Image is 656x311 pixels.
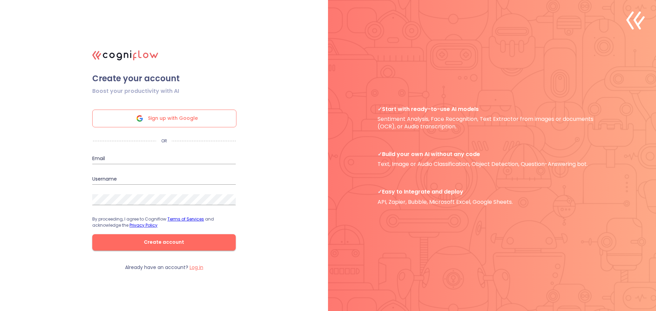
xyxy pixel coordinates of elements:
[378,188,382,196] b: ✓
[378,105,606,113] span: Start with ready-to-use AI models
[378,105,382,113] b: ✓
[167,216,204,222] a: Terms of Services
[129,222,158,228] a: Privacy Policy
[378,150,382,158] b: ✓
[378,188,606,206] p: API, Zapier, Bubble, Microsoft Excel, Google Sheets.
[92,110,236,127] div: Sign up with Google
[103,238,225,246] span: Create account
[92,87,179,95] span: Boost your productivity with AI
[92,73,236,84] span: Create your account
[156,138,172,144] p: OR
[92,216,236,228] p: By proceeding, I agree to Cogniflow and acknowledge the
[378,105,606,130] p: Sentiment Analysis, Face Recognition, Text Extractor from images or documents (OCR), or Audio tra...
[378,188,606,195] span: Easy to Integrate and deploy
[92,234,236,251] button: Create account
[125,264,203,271] p: Already have an account?
[148,110,198,127] span: Sign up with Google
[378,151,606,158] span: Build your own AI without any code
[378,151,606,168] p: Text, Image or Audio Classification, Object Detection, Question-Answering bot.
[190,264,203,271] label: Log in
